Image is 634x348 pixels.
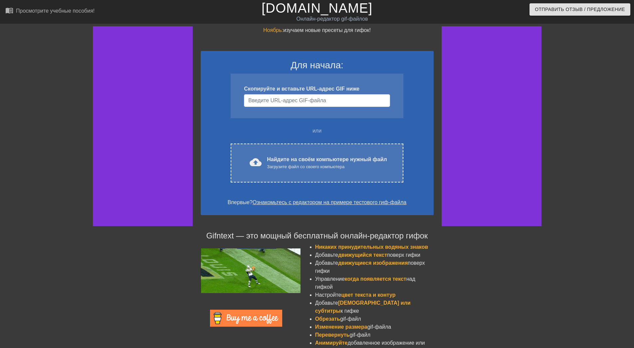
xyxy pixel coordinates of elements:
button: Отправить Отзыв / Предложение [529,3,630,16]
li: gif-файл [315,331,434,339]
img: football_small.gif [201,248,301,293]
span: цвет текста и контур [341,292,395,298]
div: Найдите на своём компьютере нужный файл [267,156,387,170]
h4: Gifntext — это мощный бесплатный онлайн-редактор гифок [201,231,434,241]
li: Настройте [315,291,434,299]
li: Добавьте поверх гифки [315,251,434,259]
span: [DEMOGRAPHIC_DATA] или субтитры [315,300,411,314]
span: Никаких принудительных водяных знаков [315,244,428,250]
img: Купи Мне Кофе [210,310,282,327]
a: Просмотрите учебные пособия! [5,6,95,17]
input: Имя пользователя [244,94,390,107]
li: Добавьте поверх гифки [315,259,434,275]
a: Ознакомьтесь с редактором на примере тестового гиф-файла [253,199,407,205]
div: Впервые? [209,198,425,206]
div: Скопируйте и вставьте URL-адрес GIF ниже [244,85,390,93]
span: Перевернуть [315,332,350,338]
span: Анимируйте [315,340,348,346]
div: Онлайн-редактор gif-файлов [215,15,450,23]
div: Загрузите файл со своего компьютера [267,164,387,170]
span: Ноябрь: [263,27,283,33]
span: Изменение размера [315,324,367,330]
div: Просмотрите учебные пособия! [16,8,95,14]
li: Добавьте к гифке [315,299,434,315]
span: menu_book_бук меню [5,6,13,14]
li: Управление над гифкой [315,275,434,291]
h3: Для начала: [209,60,425,71]
div: изучаем новые пресеты для гифок! [201,26,434,34]
span: Отправить Отзыв / Предложение [535,5,625,14]
span: cloud_upload загрузить [250,156,262,168]
span: Обрезать [315,316,340,322]
span: когда появляется текст [345,276,406,282]
li: gif-файла [315,323,434,331]
a: [DOMAIN_NAME] [262,1,372,15]
span: движущиеся изображения [338,260,408,266]
li: gif-файл [315,315,434,323]
span: движущийся текст [338,252,387,258]
div: или [218,127,416,135]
